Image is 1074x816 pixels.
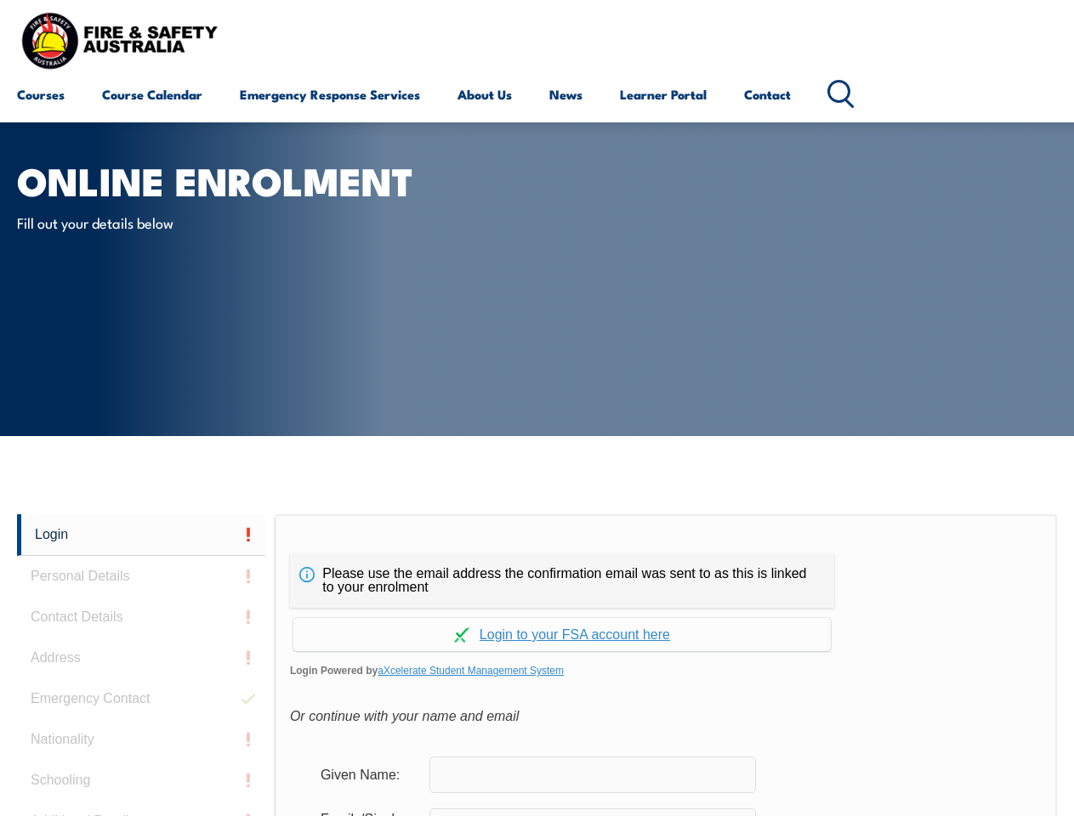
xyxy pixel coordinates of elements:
p: Fill out your details below [17,212,327,232]
a: Course Calendar [102,74,202,115]
a: Emergency Response Services [240,74,420,115]
a: Contact [744,74,791,115]
a: aXcelerate Student Management System [378,665,564,677]
a: Learner Portal [620,74,707,115]
img: Log in withaxcelerate [454,627,469,643]
span: Login Powered by [290,658,1042,683]
div: Please use the email address the confirmation email was sent to as this is linked to your enrolment [290,553,834,608]
h1: Online Enrolment [17,163,437,196]
a: News [549,74,582,115]
div: Or continue with your name and email [290,704,1042,729]
a: About Us [457,74,512,115]
a: Courses [17,74,65,115]
div: Given Name: [307,758,429,790]
a: Login [17,514,265,556]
